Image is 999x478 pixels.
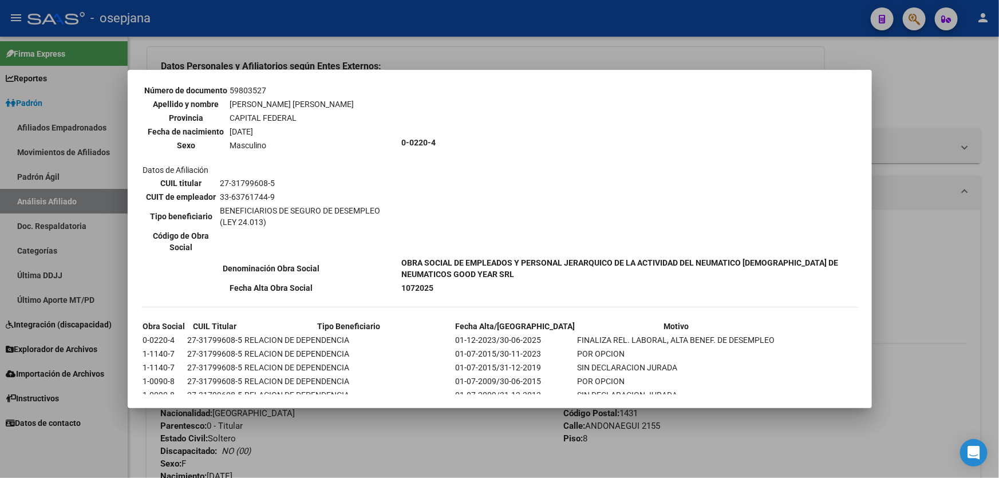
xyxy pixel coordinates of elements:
b: 1072025 [401,283,433,293]
th: Sexo [144,139,228,152]
th: Apellido y nombre [144,98,228,110]
td: 1-0090-8 [143,375,186,388]
td: POR OPCION [577,375,776,388]
td: 27-31799608-5 [187,347,243,360]
td: RELACION DE DEPENDENCIA [244,375,454,388]
td: [PERSON_NAME] [PERSON_NAME] [230,98,362,110]
td: 1-1140-7 [143,347,186,360]
td: RELACION DE DEPENDENCIA [244,334,454,346]
th: CUIT de empleador [144,191,219,203]
th: Tipo beneficiario [144,204,219,228]
th: CUIL Titular [187,320,243,333]
td: 01-07-2015/30-11-2023 [455,347,576,360]
td: BENEFICIARIOS DE SEGURO DE DESEMPLEO (LEY 24.013) [219,204,398,228]
td: 27-31799608-5 [187,361,243,374]
td: 01-07-2009/30-06-2015 [455,375,576,388]
td: RELACION DE DEPENDENCIA [244,389,454,401]
td: SIN DECLARACION JURADA [577,361,776,374]
div: Open Intercom Messenger [960,439,988,467]
td: Datos personales Datos de Afiliación [143,30,400,255]
th: Código de Obra Social [144,230,219,254]
td: 33-63761744-9 [219,191,398,203]
td: 1-0090-8 [143,389,186,401]
td: [DATE] [230,125,362,138]
th: Motivo [577,320,776,333]
th: Fecha de nacimiento [144,125,228,138]
th: Fecha Alta Obra Social [143,282,400,294]
th: Obra Social [143,320,186,333]
b: 0-0220-4 [401,138,436,147]
td: 59803527 [230,84,362,97]
td: RELACION DE DEPENDENCIA [244,347,454,360]
td: 01-07-2015/31-12-2019 [455,361,576,374]
th: Número de documento [144,84,228,97]
th: Provincia [144,112,228,124]
td: 27-31799608-5 [187,375,243,388]
th: Tipo Beneficiario [244,320,454,333]
b: OBRA SOCIAL DE EMPLEADOS Y PERSONAL JERARQUICO DE LA ACTIVIDAD DEL NEUMATICO [DEMOGRAPHIC_DATA] D... [401,258,838,279]
th: Fecha Alta/[GEOGRAPHIC_DATA] [455,320,576,333]
td: CAPITAL FEDERAL [230,112,362,124]
td: SIN DECLARACION JURADA [577,389,776,401]
td: Masculino [230,139,362,152]
td: RELACION DE DEPENDENCIA [244,361,454,374]
td: 01-12-2023/30-06-2025 [455,334,576,346]
td: POR OPCION [577,347,776,360]
td: 27-31799608-5 [187,389,243,401]
td: 01-07-2009/31-12-2012 [455,389,576,401]
th: CUIL titular [144,177,219,189]
th: Denominación Obra Social [143,256,400,281]
td: 0-0220-4 [143,334,186,346]
td: 1-1140-7 [143,361,186,374]
td: FINALIZA REL. LABORAL, ALTA BENEF. DE DESEMPLEO [577,334,776,346]
td: 27-31799608-5 [187,334,243,346]
td: 27-31799608-5 [219,177,398,189]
